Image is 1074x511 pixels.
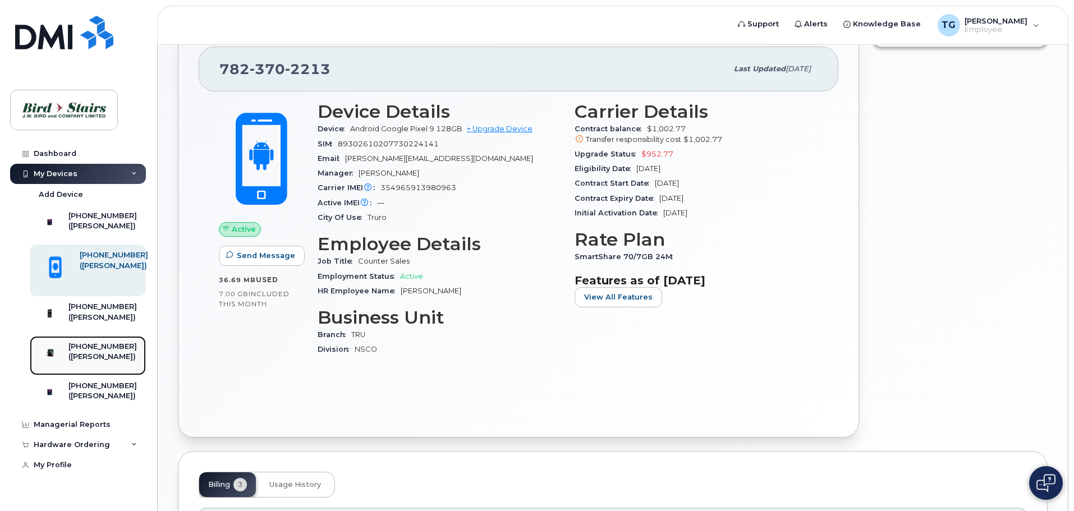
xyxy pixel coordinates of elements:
h3: Employee Details [318,234,561,254]
h3: Business Unit [318,307,561,328]
span: 370 [250,61,285,77]
span: 782 [219,61,331,77]
button: View All Features [575,287,662,307]
span: Active [232,224,256,234]
span: Counter Sales [358,257,410,265]
span: SmartShare 70/7GB 24M [575,252,678,261]
img: Open chat [1036,474,1055,492]
a: Support [730,13,787,35]
span: City Of Use [318,213,368,222]
span: — [377,199,384,207]
span: [DATE] [786,65,811,73]
span: Truro [368,213,387,222]
span: used [256,275,278,284]
a: Alerts [787,13,836,35]
span: TRU [351,330,365,339]
span: View All Features [584,292,653,302]
span: Usage History [269,480,321,489]
h3: Features as of [DATE] [575,274,818,287]
span: Branch [318,330,351,339]
span: Last updated [734,65,786,73]
span: [PERSON_NAME] [401,287,461,295]
span: Upgrade Status [575,150,641,158]
span: $952.77 [641,150,673,158]
span: Contract Expiry Date [575,194,659,202]
span: NSCO [355,345,377,353]
h3: Carrier Details [575,102,818,122]
a: Knowledge Base [836,13,929,35]
span: Email [318,154,345,163]
span: Send Message [237,250,295,261]
span: Job Title [318,257,358,265]
span: [PERSON_NAME][EMAIL_ADDRESS][DOMAIN_NAME] [345,154,533,163]
span: Contract Start Date [575,179,655,187]
span: Division [318,345,355,353]
span: Eligibility Date [575,164,636,173]
span: Employment Status [318,272,400,280]
span: [DATE] [663,209,687,217]
h3: Rate Plan [575,229,818,250]
button: Send Message [219,246,305,266]
span: included this month [219,289,290,308]
span: Alerts [804,19,828,30]
span: Contract balance [575,125,647,133]
span: Transfer responsibility cost [586,135,681,144]
span: 2213 [285,61,331,77]
span: Device [318,125,350,133]
span: Active IMEI [318,199,377,207]
span: $1,002.77 [683,135,722,144]
span: [PERSON_NAME] [965,16,1027,25]
h3: Device Details [318,102,561,122]
span: Support [747,19,779,30]
span: 36.69 MB [219,276,256,284]
span: Initial Activation Date [575,209,663,217]
span: Knowledge Base [853,19,921,30]
span: [DATE] [655,179,679,187]
span: Employee [965,25,1027,34]
a: + Upgrade Device [467,125,533,133]
span: TG [942,19,956,32]
span: 7.00 GB [219,290,249,298]
span: Active [400,272,423,280]
span: Carrier IMEI [318,183,380,192]
span: 354965913980963 [380,183,456,192]
span: $1,002.77 [575,125,818,145]
span: [DATE] [659,194,683,202]
span: 89302610207730224141 [338,140,439,148]
div: Todd Gates [930,14,1047,36]
span: [PERSON_NAME] [359,169,419,177]
span: HR Employee Name [318,287,401,295]
span: [DATE] [636,164,660,173]
span: Manager [318,169,359,177]
span: Android Google Pixel 9 128GB [350,125,462,133]
span: SIM [318,140,338,148]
